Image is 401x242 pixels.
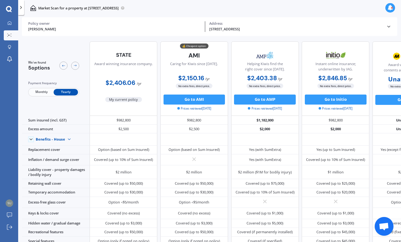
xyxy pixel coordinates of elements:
div: Covered (up to $1,000) [317,211,354,216]
img: State-text-1.webp [107,49,140,61]
div: 💰 Cheapest option [180,44,208,49]
div: Covered (up to $50,000) [175,229,213,234]
div: Covered (up to 10% of Sum Insured) [306,157,365,162]
img: home-and-contents.b802091223b8502ef2dd.svg [30,5,36,11]
div: Covered (up to $45,000) [316,229,355,234]
div: Instant online insurance; underwritten by IAG. [306,61,365,74]
img: AMI-text-1.webp [178,49,211,62]
div: $2 million ($1M for bodily injury) [238,170,292,175]
div: Liability cover - property damages / bodily injury [22,165,90,179]
span: Yearly [54,89,78,95]
img: Benefit content down [65,135,73,143]
div: Option <$5/month [108,200,139,205]
div: Retaining wall cover [22,179,90,188]
div: $2,000 [302,125,369,133]
div: Keys & locks cover [22,208,90,219]
span: Prices retrieved [DATE] [248,106,282,111]
div: Temporary accommodation [22,188,90,197]
div: Recreational features [22,228,90,237]
div: $2,000 [231,125,299,133]
b: $2,150.16 [178,74,204,82]
div: Covered (up to $50,000) [104,229,143,234]
div: Option <$5/month [179,200,209,205]
div: Policy owner [28,21,201,26]
div: Covered (up to $30,000) [104,190,143,195]
div: $2 million [116,170,132,175]
span: No extra fees, direct price. [317,84,354,88]
div: Yes (up to Sum Insured) [316,147,355,152]
div: Sum insured (incl. GST) [22,116,90,125]
div: Caring for Kiwis since [DATE]. [170,61,218,74]
p: Market Scan for a property at [STREET_ADDRESS] [38,6,119,11]
div: Covered (up to $3,000) [105,221,142,226]
div: Covered (up to $25,000) [316,181,355,186]
div: Covered (up to $5,000) [247,221,283,226]
span: Prices retrieved [DATE] [319,106,352,111]
button: Go to AMI [164,95,225,105]
div: Address [209,21,382,26]
div: $2,500 [160,125,228,133]
div: Replacement cover [22,146,90,154]
img: AMP.webp [248,49,282,62]
div: Inflation / demand surge cover [22,154,90,165]
div: Payment frequency [28,81,79,86]
div: Covered (up to $30,000) [175,190,213,195]
button: Go to Initio [305,95,367,105]
div: [PERSON_NAME] [28,27,201,32]
b: $2,846.85 [318,74,347,82]
span: / yr [278,76,283,81]
a: Open chat [375,217,393,236]
div: Covered (no excess) [107,211,140,216]
div: Option (based on Sum Insured) [169,147,220,152]
div: Covered (up to 10% of Sum Insured) [94,157,153,162]
span: / yr [348,76,353,81]
div: Excess amount [22,125,90,133]
div: $982,800 [160,116,228,125]
div: Covered (up to $3,000) [176,221,212,226]
img: 8a99e2496d3e21dda05ac77e9ca5ed0c [6,199,13,207]
div: Hidden water / gradual damage [22,219,90,228]
button: Go to AMP [234,95,296,105]
div: $1 million [328,170,344,175]
div: Excess-free glass cover [22,197,90,208]
div: Covered (up to $50,000) [175,181,213,186]
div: Award winning insurance company. [94,61,153,74]
span: My current policy [105,97,142,102]
div: $982,800 [302,116,369,125]
div: Covered (up to $75,000) [246,181,284,186]
span: 5 options [28,64,50,71]
div: Helping Kiwis find the right cover since [DATE]. [235,61,294,74]
div: [STREET_ADDRESS] [209,27,382,32]
div: Benefits - House [36,137,65,142]
div: Covered (no excess) [178,211,210,216]
div: $2,500 [90,125,157,133]
b: $2,406.06 [106,79,135,87]
div: Covered (up to $3,000) [317,221,354,226]
div: Covered (if permanently installed) [237,229,293,234]
img: Initio.webp [319,49,352,62]
div: Yes (with SumExtra) [249,147,281,152]
span: No extra fees, direct price. [176,84,212,88]
div: $982,800 [90,116,157,125]
div: Option (based on Sum Insured) [98,147,149,152]
b: $2,403.38 [247,74,277,82]
div: $1,182,000 [231,116,299,125]
span: No extra fees, direct price. [247,84,283,88]
div: Covered (up to 10% of Sum Insured) [236,190,294,195]
div: Covered (up to $20,000) [316,190,355,195]
span: Prices retrieved [DATE] [177,106,211,111]
span: We've found [28,60,50,65]
div: Covered (up to $1,000) [247,211,283,216]
div: Covered (up to $50,000) [104,181,143,186]
span: / yr [137,81,142,86]
div: Yes (with SumExtra) [249,157,281,162]
span: Monthly [29,89,54,95]
span: / yr [205,76,210,81]
div: $2 million [186,170,202,175]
